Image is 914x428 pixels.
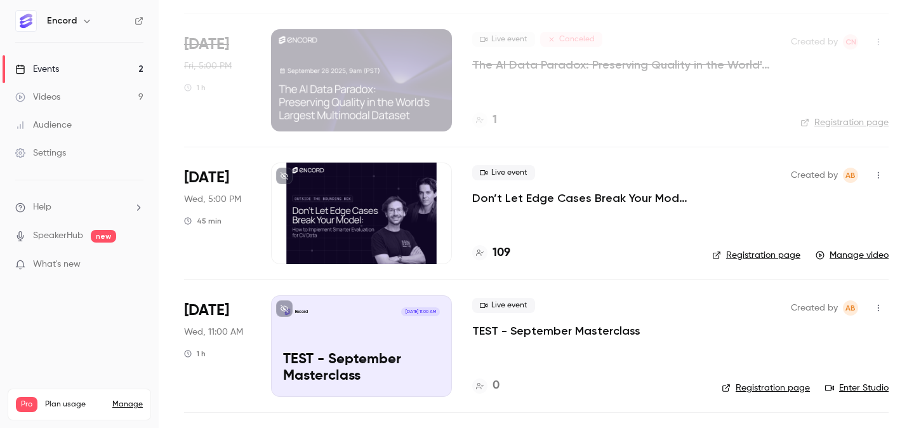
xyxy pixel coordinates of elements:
[791,168,838,183] span: Created by
[184,83,206,93] div: 1 h
[845,300,856,316] span: AB
[800,116,889,129] a: Registration page
[472,57,771,72] a: The AI Data Paradox: Preserving Quality in the World's Largest Multimodal Dataset
[401,307,439,316] span: [DATE] 11:00 AM
[472,377,500,394] a: 0
[33,229,83,243] a: SpeakerHub
[184,300,229,321] span: [DATE]
[472,32,535,47] span: Live event
[493,377,500,394] h4: 0
[184,295,251,397] div: Sep 24 Wed, 11:00 AM (Europe/London)
[791,34,838,50] span: Created by
[493,112,497,129] h4: 1
[184,349,206,359] div: 1 h
[91,230,116,243] span: new
[184,60,232,72] span: Fri, 5:00 PM
[540,32,602,47] span: Canceled
[493,244,510,262] h4: 109
[15,201,143,214] li: help-dropdown-opener
[712,249,800,262] a: Registration page
[184,168,229,188] span: [DATE]
[47,15,77,27] h6: Encord
[184,193,241,206] span: Wed, 5:00 PM
[845,34,856,50] span: CN
[472,191,692,206] a: Don’t Let Edge Cases Break Your Model: How to Implement Smarter Evaluation for CV Data
[33,258,81,271] span: What's new
[825,382,889,394] a: Enter Studio
[843,300,858,316] span: Annabel Benjamin
[184,163,251,264] div: Sep 24 Wed, 5:00 PM (Europe/London)
[15,147,66,159] div: Settings
[271,295,452,397] a: TEST - September MasterclassEncord[DATE] 11:00 AMTEST - September Masterclass
[843,168,858,183] span: Annabel Benjamin
[791,300,838,316] span: Created by
[16,397,37,412] span: Pro
[184,326,243,338] span: Wed, 11:00 AM
[843,34,858,50] span: Chloe Noble
[128,259,143,271] iframe: Noticeable Trigger
[472,165,535,180] span: Live event
[112,399,143,410] a: Manage
[15,91,60,104] div: Videos
[472,323,640,338] a: TEST - September Masterclass
[45,399,105,410] span: Plan usage
[283,352,440,385] p: TEST - September Masterclass
[472,244,510,262] a: 109
[845,168,856,183] span: AB
[472,298,535,313] span: Live event
[15,63,59,76] div: Events
[816,249,889,262] a: Manage video
[16,11,36,31] img: Encord
[15,119,72,131] div: Audience
[33,201,51,214] span: Help
[295,309,308,315] p: Encord
[184,34,229,55] span: [DATE]
[722,382,810,394] a: Registration page
[184,29,251,131] div: Sep 26 Fri, 5:00 PM (Europe/London)
[472,112,497,129] a: 1
[184,216,222,226] div: 45 min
